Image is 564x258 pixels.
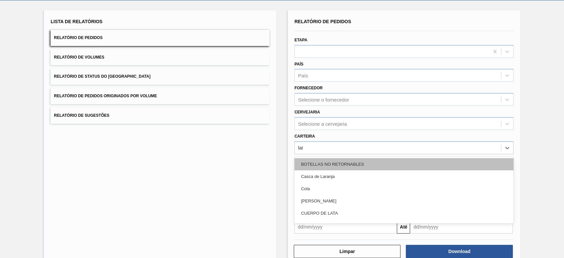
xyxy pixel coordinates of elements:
span: Relatório de Volumes [54,55,104,60]
span: Relatório de Sugestões [54,113,109,118]
button: Relatório de Pedidos [51,30,270,46]
span: Relatório de Pedidos Originados por Volume [54,94,157,98]
button: Relatório de Status do [GEOGRAPHIC_DATA] [51,68,270,85]
button: Limpar [294,245,400,258]
label: Cervejaria [294,110,320,114]
div: Cola [294,183,513,195]
button: Relatório de Pedidos Originados por Volume [51,88,270,104]
div: [PERSON_NAME] [294,195,513,207]
span: Relatório de Status do [GEOGRAPHIC_DATA] [54,74,150,79]
div: ETIQUETAS PLASTICAS [294,219,513,232]
label: Fornecedor [294,86,322,90]
div: País [298,73,308,78]
input: dd/mm/yyyy [410,220,512,234]
span: Relatório de Pedidos [54,35,102,40]
div: CUERPO DE LATA [294,207,513,219]
span: Lista de Relatórios [51,19,102,24]
div: Casca de Laranja [294,170,513,183]
input: dd/mm/yyyy [294,220,397,234]
button: Relatório de Sugestões [51,107,270,124]
button: Relatório de Volumes [51,49,270,65]
button: Até [397,220,410,234]
label: País [294,62,303,66]
button: Download [406,245,512,258]
label: Carteira [294,134,315,139]
div: Selecione a cervejaria [298,121,347,126]
div: Selecione o fornecedor [298,97,349,103]
label: Etapa [294,38,307,42]
span: Relatório de Pedidos [294,19,351,24]
div: BOTELLAS NO RETORNABLES [294,158,513,170]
